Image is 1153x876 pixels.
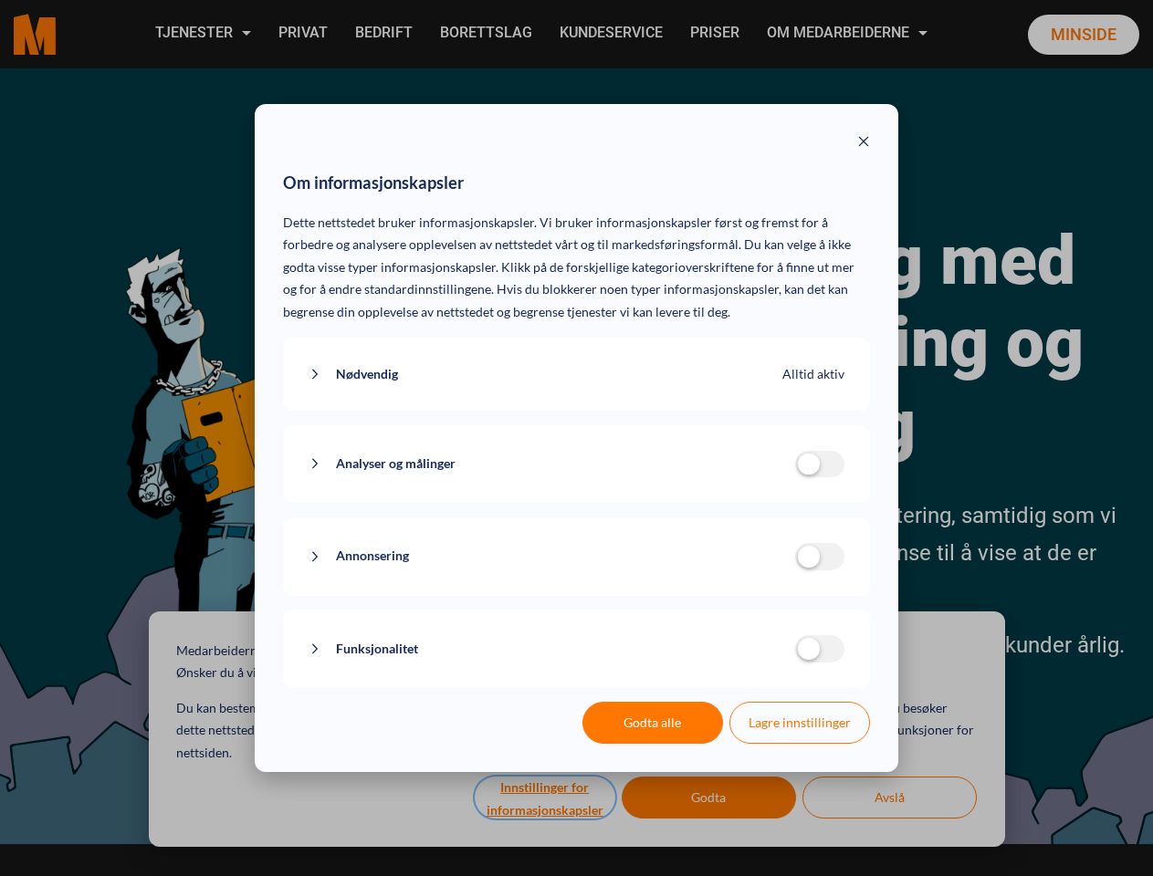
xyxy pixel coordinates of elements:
span: Alltid aktiv [782,363,844,386]
button: Annonsering [309,545,795,568]
button: Analyser og målinger [309,453,795,475]
button: Close modal [857,132,870,155]
button: Nødvendig [309,363,782,386]
p: Dette nettstedet bruker informasjonskapsler. Vi bruker informasjonskapsler først og fremst for å ... [283,212,870,324]
span: Nødvendig [336,363,398,386]
span: Funksjonalitet [336,638,418,661]
button: Lagre innstillinger [729,702,870,744]
span: Om informasjonskapsler [283,169,464,198]
button: Funksjonalitet [309,638,795,661]
button: Godta alle [582,702,723,744]
span: Analyser og målinger [336,453,456,475]
span: Annonsering [336,545,409,568]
